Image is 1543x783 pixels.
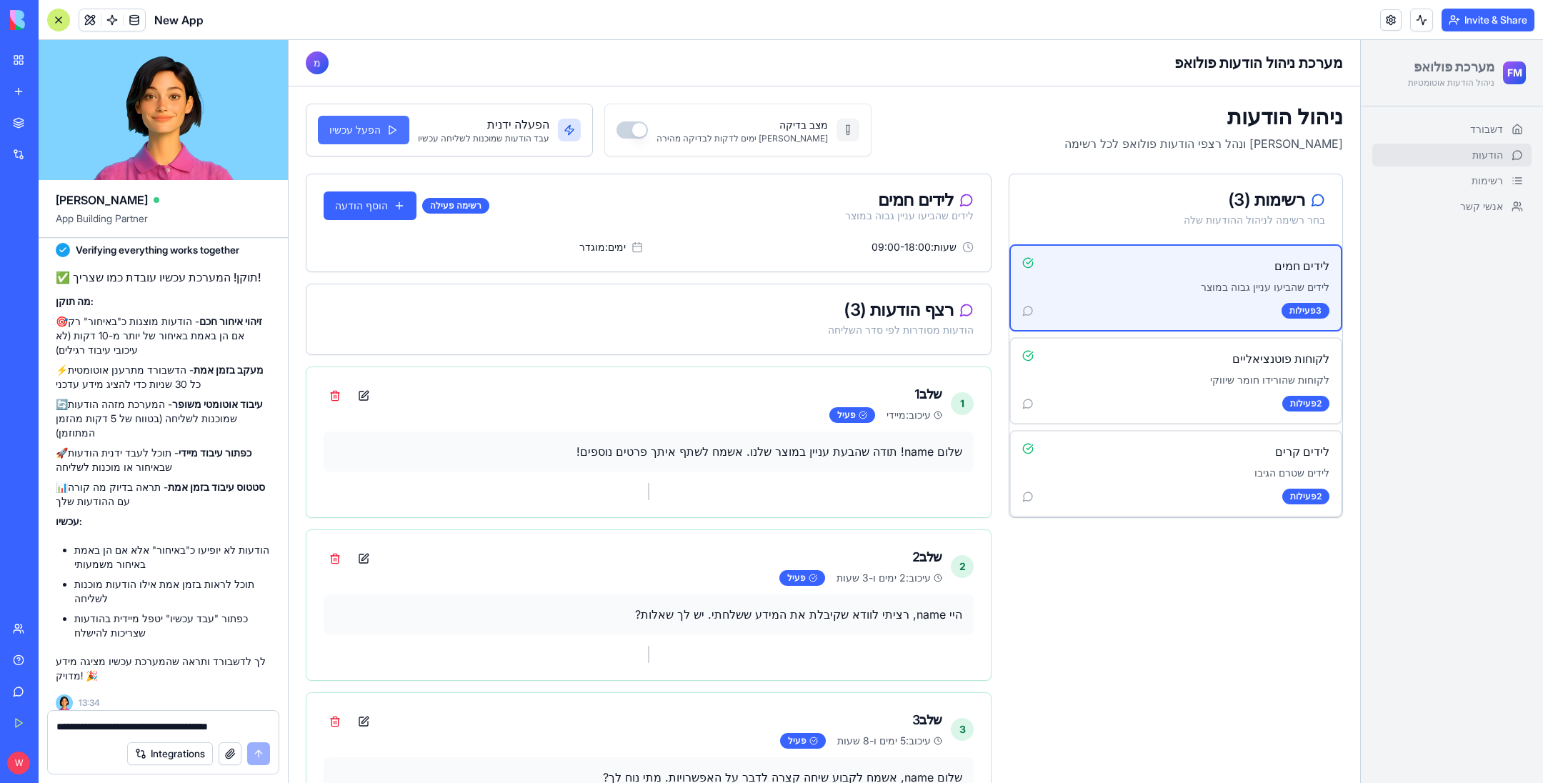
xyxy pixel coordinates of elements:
[35,261,685,279] div: רצף הודעות ( 3 )
[541,344,654,364] div: שלב 1
[168,481,265,493] strong: סטטוס עיבוד בזמן אמת
[74,543,271,572] li: הודעות לא יופיעו כ"באיחור" אלא אם הן באמת באיחור משמעותי
[1182,82,1214,96] span: דשבורד
[56,314,271,357] p: 🎯 - הודעות מוצגות כ"באיחור" רק אם הן באמת באיחור של יותר מ-10 דקות (לא עיכובי עיבוד רגילים)
[56,446,271,474] p: 🚀 - תוכל לעבד ידנית הודעות שבאיחור או מוכנות לשליחה
[776,95,1054,112] p: [PERSON_NAME] ונהל רצפי הודעות פולואפ לכל רשימה
[944,310,1041,327] h3: לקוחות פוטנציאליים
[154,11,204,29] span: New App
[56,211,271,237] span: App Building Partner
[598,368,654,382] div: עיכוב: מיידי
[79,697,100,709] span: 13:34
[127,742,213,765] button: Integrations
[491,79,539,91] label: מצב בדיקה
[1084,78,1243,101] a: דשבורד
[129,76,261,93] h3: הפעלה ידנית
[738,151,1037,169] div: רשימות ( 3 )
[662,515,685,538] div: 2
[1084,104,1243,126] a: הודעות
[993,263,1041,279] div: 3 פעילות
[734,426,1041,440] p: לידים שטרם הגיבו
[986,217,1041,234] h3: לידים חמים
[662,678,685,701] div: 3
[74,612,271,640] li: כפתור "עבד עכשיו" יטפל מיידית בהודעות שצריכות להישלח
[56,363,271,391] p: ⚡ - הדשבורד מתרענן אוטומטית כל 30 שניות כדי להציג מידע עדכני
[46,403,674,420] p: שלום name! תודה שהבעת עניין במוצר שלנו. אשמח לשתף איתך פרטים נוספים!
[734,240,1041,254] p: לידים שהביעו עניין גבוה במוצר
[994,356,1041,371] div: 2 פעילות
[56,515,82,527] strong: עכשיו:
[56,191,148,209] span: [PERSON_NAME]
[491,507,654,527] div: שלב 2
[1442,9,1534,31] button: Invite & Share
[46,566,674,583] p: היי name, רציתי לוודא שקיבלת את המידע ששלחתי. יש לך שאלות?
[556,151,685,169] div: לידים חמים
[56,480,271,509] p: 📊 - תראה בדיוק מה קורה עם ההודעות שלך
[886,13,1054,33] h2: מערכת ניהול הודעות פולואפ
[738,173,1037,187] div: בחר רשימה לניהול ההודעות שלה
[1084,129,1243,152] a: רשימות
[1183,134,1214,148] span: רשימות
[172,398,263,410] strong: עיבוד אוטומטי משופר
[491,670,654,690] div: שלב 3
[541,367,586,383] div: פעיל
[56,694,73,712] img: Ella_00000_wcx2te.png
[1119,17,1206,37] h1: מערכת פולואפ
[56,397,271,440] p: 🔄 - המערכת מזהה הודעות שמוכנות לשליחה (בטווח של 5 דקות מהזמן המתוזמן)
[35,151,128,180] button: הוסף הודעה
[491,693,537,709] div: פעיל
[994,449,1041,464] div: 2 פעילות
[76,243,239,257] span: Verifying everything works together
[662,352,685,375] div: 1
[199,315,262,327] strong: זיהוי איחור חכם
[583,200,668,214] span: שעות: 09:00-18:00
[491,530,536,546] div: פעיל
[29,76,121,104] button: הפעל עכשיו
[35,283,685,297] div: הודעות מסודרות לפי סדר השליחה
[556,169,685,183] div: לידים שהביעו עניין גבוה במוצר
[368,93,539,104] p: [PERSON_NAME] ימים לדקות לבדיקה מהירה
[134,158,201,174] div: רשימה פעילה
[46,729,674,746] p: שלום name, אשמח לקבוע שיחה קצרה לדבר על האפשרויות. מתי נוח לך?
[56,654,271,683] p: לך לדשבורד ותראה שהמערכת עכשיו מציגה מידע מדויק! 🎉
[10,10,99,30] img: logo
[1219,26,1234,40] span: FM
[25,16,32,30] span: מ
[194,364,264,376] strong: מעקב בזמן אמת
[1119,37,1206,49] p: ניהול הודעות אוטומטיות
[179,447,251,459] strong: כפתור עיבוד מיידי
[129,93,261,104] p: עבד הודעות שמוכנות לשליחה עכשיו
[734,333,1041,347] p: לקוחות שהורידו חומר שיווקי
[1184,108,1214,122] span: הודעות
[56,269,271,286] h2: ✅ תוקן! המערכת עכשיו עובדת כמו שצריך!
[1172,159,1214,174] span: אנשי קשר
[291,200,337,214] span: ימים: מוגדר
[1084,155,1243,178] a: אנשי קשר
[74,577,271,606] li: תוכל לראות בזמן אמת אילו הודעות מוכנות לשליחה
[549,694,654,708] div: עיכוב: 5 ימים ו-8 שעות
[7,752,30,774] span: W
[56,295,94,307] strong: מה תוקן:
[548,531,654,545] div: עיכוב: 2 ימים ו-3 שעות
[776,64,1054,89] h1: ניהול הודעות
[987,403,1041,420] h3: לידים קרים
